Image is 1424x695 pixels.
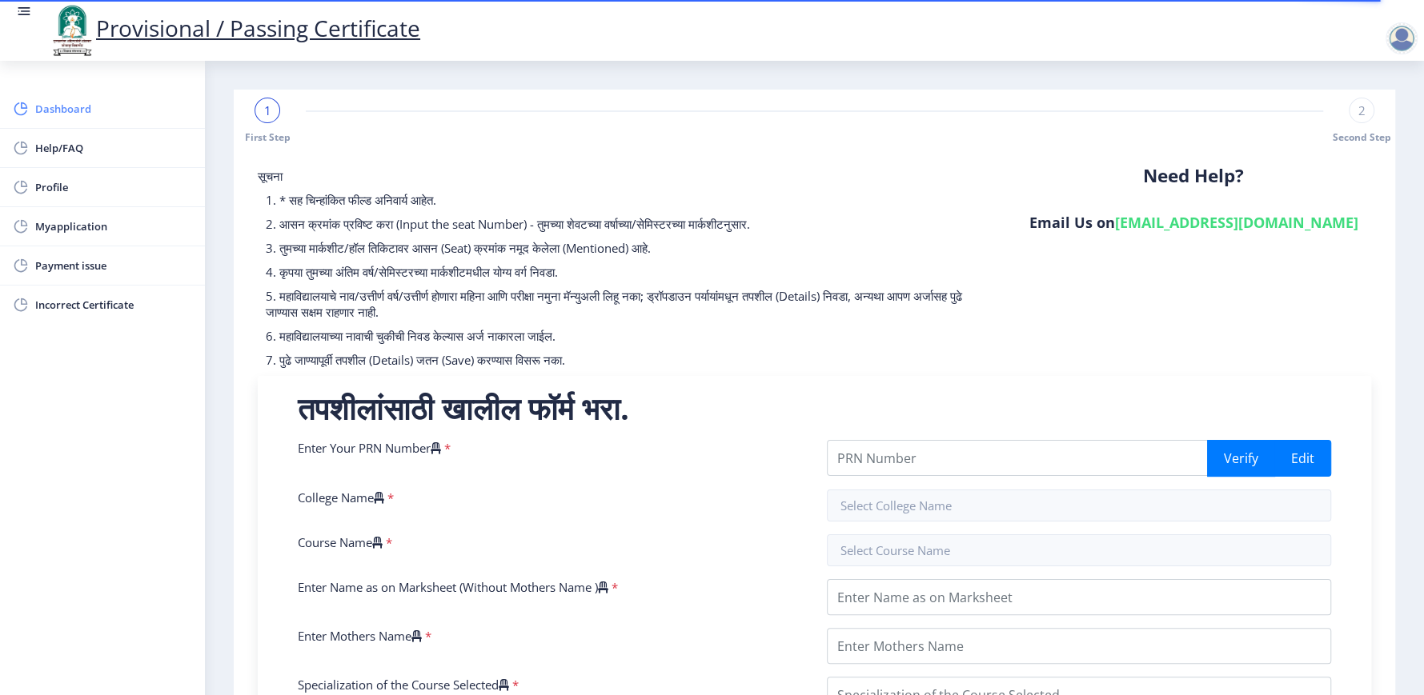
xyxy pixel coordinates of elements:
[266,240,984,256] p: 3. तुमच्या मार्कशीट/हॉल तिकिटावर आसन (Seat) क्रमांक नमूद केलेला (Mentioned) आहे.
[1358,102,1366,118] span: 2
[827,628,1332,664] input: Enter Mothers Name
[35,99,192,118] span: Dashboard
[827,579,1332,615] input: Enter Name as on Marksheet
[35,217,192,236] span: Myapplication
[48,13,420,43] a: Provisional / Passing Certificate
[1115,213,1358,232] a: [EMAIL_ADDRESS][DOMAIN_NAME]
[298,579,608,595] label: Enter Name as on Marksheet (Without Mothers Name )
[1333,130,1391,144] span: Second Step
[1207,440,1275,477] button: Verify
[298,392,1331,424] h2: तपशीलांसाठी खालील फॉर्म भरा.
[35,138,192,158] span: Help/FAQ
[35,178,192,197] span: Profile
[264,102,271,118] span: 1
[266,288,984,320] p: 5. महाविद्यालयाचे नाव/उत्तीर्ण वर्ष/उत्तीर्ण होणारा महिना आणि परीक्षा नमुना मॅन्युअली लिहू नका; ड...
[1016,213,1371,232] h6: Email Us on
[1274,440,1331,477] button: Edit
[298,534,383,550] label: Course Name
[245,130,291,144] span: First Step
[298,628,422,644] label: Enter Mothers Name
[827,489,1332,521] input: Select College Name
[298,440,441,456] label: Enter Your PRN Number
[298,677,509,693] label: Specialization of the Course Selected
[298,489,384,505] label: College Name
[266,352,984,368] p: 7. पुढे जाण्यापूर्वी तपशील (Details) जतन (Save) करण्यास विसरू नका.
[258,168,283,184] span: सूचना
[1143,163,1244,188] b: Need Help?
[266,192,984,208] p: 1. * सह चिन्हांकित फील्ड अनिवार्य आहेत.
[48,3,96,58] img: logo
[266,264,984,280] p: 4. कृपया तुमच्या अंतिम वर्ष/सेमिस्टरच्या मार्कशीटमधील योग्य वर्ग निवडा.
[35,295,192,314] span: Incorrect Certificate
[266,216,984,232] p: 2. आसन क्रमांक प्रविष्ट करा (Input the seat Number) - तुमच्या शेवटच्या वर्षाच्या/सेमिस्टरच्या मार...
[827,440,1209,476] input: PRN Number
[266,328,984,344] p: 6. महाविद्यालयाच्या नावाची चुकीची निवड केल्यास अर्ज नाकारला जाईल.
[827,534,1332,566] input: Select Course Name
[35,256,192,275] span: Payment issue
